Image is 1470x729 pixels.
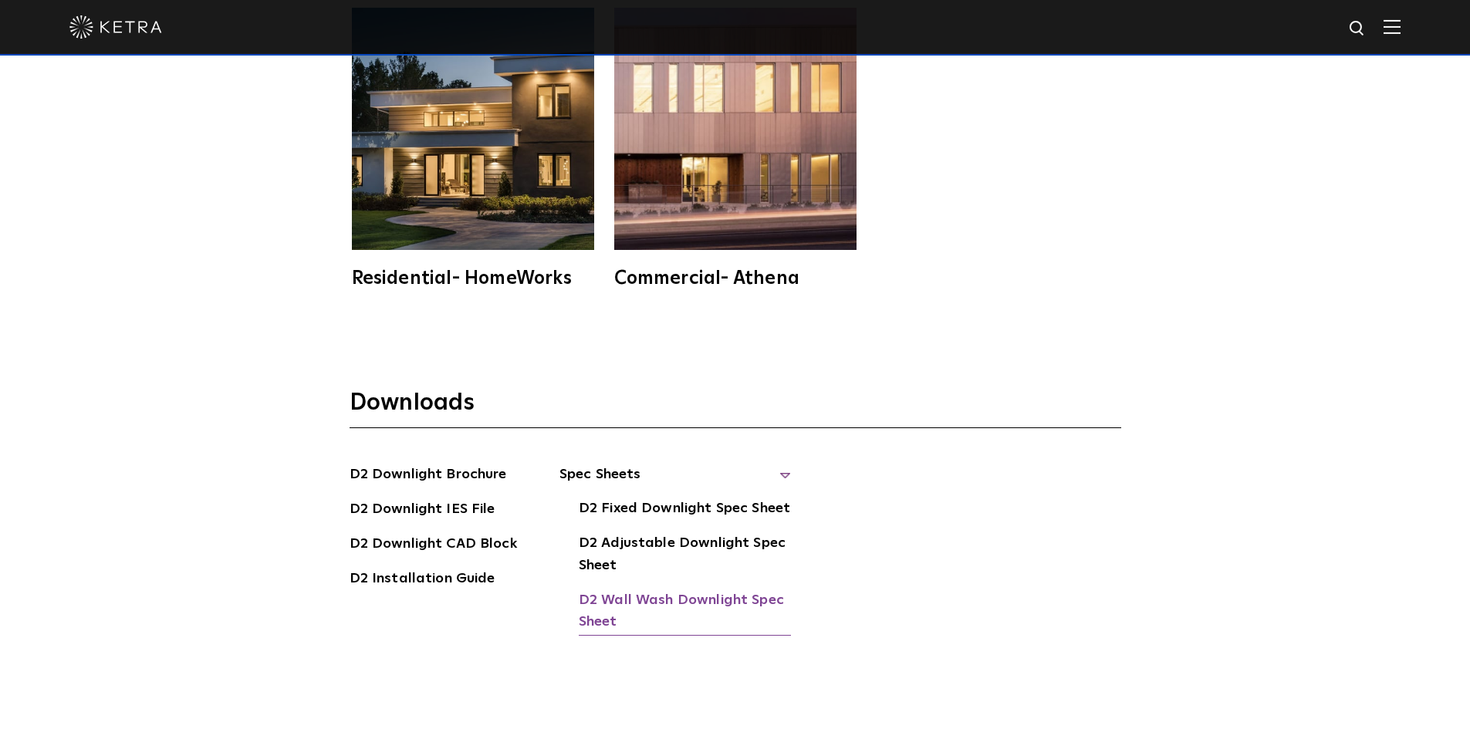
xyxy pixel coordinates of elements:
img: ketra-logo-2019-white [69,15,162,39]
h3: Downloads [350,388,1121,428]
div: Commercial- Athena [614,269,857,288]
a: D2 Downlight CAD Block [350,533,517,558]
img: search icon [1348,19,1367,39]
a: D2 Wall Wash Downlight Spec Sheet [579,589,791,636]
img: athena-square [614,8,857,250]
div: Residential- HomeWorks [352,269,594,288]
img: homeworks_hero [352,8,594,250]
a: Residential- HomeWorks [350,8,596,288]
img: Hamburger%20Nav.svg [1384,19,1401,34]
a: D2 Fixed Downlight Spec Sheet [579,498,790,522]
a: D2 Installation Guide [350,568,495,592]
a: D2 Downlight IES File [350,498,495,523]
span: Spec Sheets [559,464,791,498]
a: D2 Downlight Brochure [350,464,507,488]
a: D2 Adjustable Downlight Spec Sheet [579,532,791,579]
a: Commercial- Athena [612,8,859,288]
